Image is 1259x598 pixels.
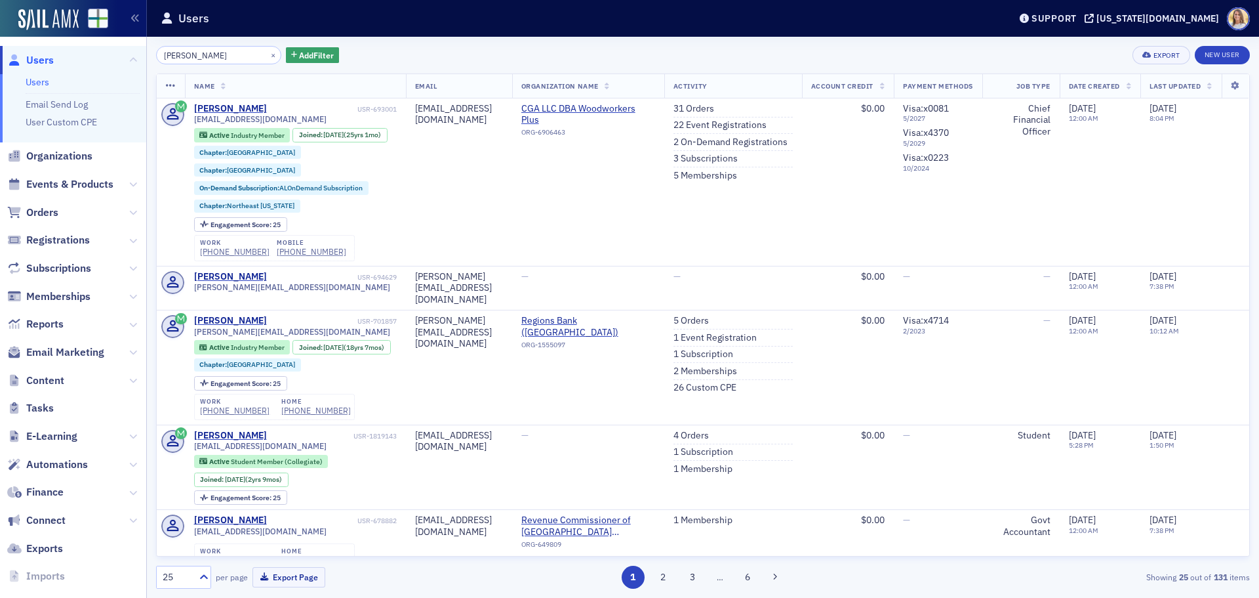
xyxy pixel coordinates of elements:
[622,566,645,589] button: 1
[1069,514,1096,526] span: [DATE]
[26,429,77,444] span: E-Learning
[673,446,733,458] a: 1 Subscription
[26,485,64,500] span: Finance
[861,514,885,526] span: $0.00
[673,463,732,475] a: 1 Membership
[200,555,270,565] div: [PHONE_NUMBER]
[903,102,949,114] span: Visa : x0081
[415,81,437,91] span: Email
[26,345,104,360] span: Email Marketing
[1069,270,1096,282] span: [DATE]
[673,332,757,344] a: 1 Event Registration
[903,114,973,123] span: 5 / 2027
[1069,282,1098,291] time: 12:00 AM
[200,398,270,406] div: work
[323,131,381,139] div: (25yrs 1mo)
[281,555,351,565] div: [PHONE_NUMBER]
[7,542,63,556] a: Exports
[1149,314,1176,326] span: [DATE]
[521,270,529,282] span: —
[1069,326,1098,335] time: 12:00 AM
[521,315,655,338] a: Regions Bank ([GEOGRAPHIC_DATA])
[1149,514,1176,526] span: [DATE]
[7,289,90,304] a: Memberships
[199,165,227,175] span: Chapter :
[194,217,287,232] div: Engagement Score: 25
[7,569,65,584] a: Imports
[1069,81,1120,91] span: Date Created
[269,105,397,114] div: USR-693001
[299,131,324,139] span: Joined :
[194,473,289,487] div: Joined: 2022-11-27 00:00:00
[199,343,284,352] a: Active Industry Member
[210,379,273,388] span: Engagement Score :
[194,114,327,124] span: [EMAIL_ADDRESS][DOMAIN_NAME]
[268,49,279,60] button: ×
[156,46,281,64] input: Search…
[7,429,77,444] a: E-Learning
[199,183,279,192] span: On-Demand Subscription :
[903,152,949,163] span: Visa : x0223
[292,128,388,142] div: Joined: 2000-07-20 00:00:00
[521,515,655,538] a: Revenue Commissioner of [GEOGRAPHIC_DATA] ([GEOGRAPHIC_DATA], [GEOGRAPHIC_DATA])
[299,49,334,61] span: Add Filter
[1149,102,1176,114] span: [DATE]
[736,566,759,589] button: 6
[521,429,529,441] span: —
[521,103,655,126] a: CGA LLC DBA Woodworkers Plus
[26,205,58,220] span: Orders
[199,184,363,192] a: On-Demand Subscription:ALOnDemand Subscription
[194,526,327,536] span: [EMAIL_ADDRESS][DOMAIN_NAME]
[26,513,66,528] span: Connect
[210,220,273,229] span: Engagement Score :
[26,289,90,304] span: Memberships
[200,239,270,247] div: work
[415,430,503,453] div: [EMAIL_ADDRESS][DOMAIN_NAME]
[88,9,108,29] img: SailAMX
[1149,440,1174,450] time: 1:50 PM
[1149,526,1174,535] time: 7:38 PM
[903,429,910,441] span: —
[26,569,65,584] span: Imports
[210,221,281,228] div: 25
[209,343,231,352] span: Active
[194,441,327,451] span: [EMAIL_ADDRESS][DOMAIN_NAME]
[194,430,267,442] div: [PERSON_NAME]
[194,181,369,194] div: On-Demand Subscription:
[277,247,346,257] a: [PHONE_NUMBER]
[673,349,733,360] a: 1 Subscription
[18,9,79,30] a: SailAMX
[1132,46,1189,64] button: Export
[521,515,655,538] span: Revenue Commissioner of Morgan County (Decatur, AL)
[200,247,270,257] div: [PHONE_NUMBER]
[194,315,267,327] a: [PERSON_NAME]
[1043,314,1050,326] span: —
[415,103,503,126] div: [EMAIL_ADDRESS][DOMAIN_NAME]
[323,343,344,352] span: [DATE]
[673,170,737,182] a: 5 Memberships
[7,317,64,331] a: Reports
[286,47,340,64] button: AddFilter
[7,513,66,528] a: Connect
[281,406,351,416] div: [PHONE_NUMBER]
[673,382,736,394] a: 26 Custom CPE
[194,103,267,115] a: [PERSON_NAME]
[991,515,1050,538] div: Govt Accountant
[209,131,231,140] span: Active
[1069,526,1098,535] time: 12:00 AM
[194,146,302,159] div: Chapter:
[861,314,885,326] span: $0.00
[903,314,949,326] span: Visa : x4714
[269,317,397,326] div: USR-701857
[194,376,287,391] div: Engagement Score: 25
[323,343,384,352] div: (18yrs 7mos)
[231,343,285,352] span: Industry Member
[225,475,282,484] div: (2yrs 9mos)
[903,164,973,173] span: 10 / 2024
[903,514,910,526] span: —
[1069,440,1094,450] time: 5:28 PM
[194,455,329,468] div: Active: Active: Student Member (Collegiate)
